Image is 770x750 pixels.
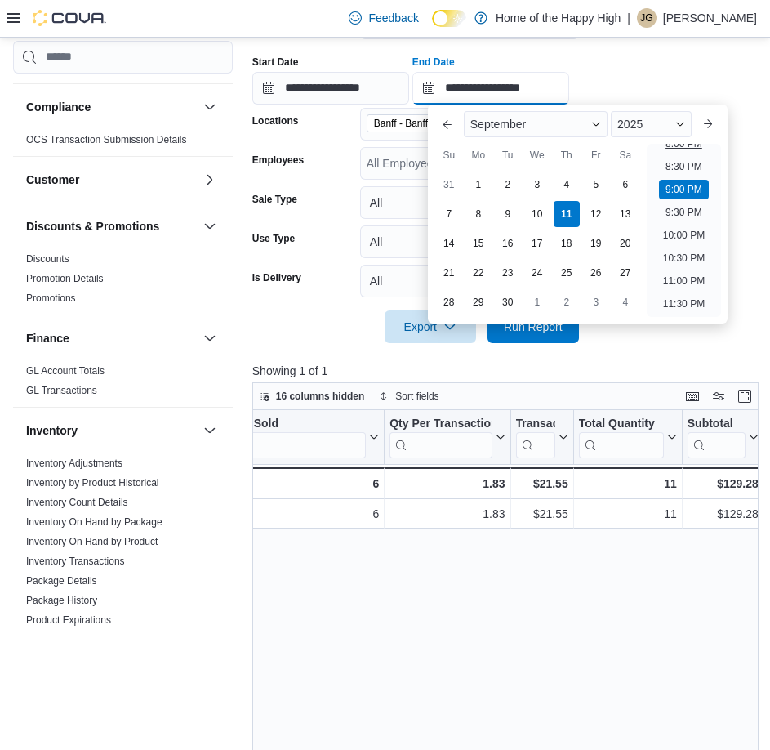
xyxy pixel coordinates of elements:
[26,292,76,305] span: Promotions
[26,555,125,568] span: Inventory Transactions
[683,386,702,406] button: Keyboard shortcuts
[432,27,433,28] span: Dark Mode
[26,477,159,489] a: Inventory by Product Historical
[579,504,677,524] div: 11
[495,142,521,168] div: Tu
[200,328,220,348] button: Finance
[495,289,521,315] div: day-30
[395,390,438,403] span: Sort fields
[464,111,608,137] div: Button. Open the month selector. September is currently selected.
[374,115,501,132] span: Banff - Banff Caribou - Fire & Flower
[612,260,639,286] div: day-27
[360,265,579,297] button: All
[465,172,492,198] div: day-1
[253,386,372,406] button: 16 columns hidden
[13,361,233,407] div: Finance
[436,172,462,198] div: day-31
[26,292,76,304] a: Promotions
[26,457,122,470] span: Inventory Adjustments
[372,386,445,406] button: Sort fields
[26,614,111,627] span: Product Expirations
[200,170,220,190] button: Customer
[252,232,295,245] label: Use Type
[688,416,746,458] div: Subtotal
[659,157,709,176] li: 8:30 PM
[26,172,197,188] button: Customer
[436,260,462,286] div: day-21
[232,416,366,458] div: Net Sold
[252,271,301,284] label: Is Delivery
[554,289,580,315] div: day-2
[688,504,759,524] div: $129.28
[26,535,158,548] span: Inventory On Hand by Product
[688,416,759,458] button: Subtotal
[524,201,550,227] div: day-10
[26,516,162,528] a: Inventory On Hand by Package
[612,172,639,198] div: day-6
[465,230,492,257] div: day-15
[578,416,663,458] div: Total Quantity
[515,416,554,431] div: Transaction Average
[554,172,580,198] div: day-4
[432,10,466,27] input: Dark Mode
[578,416,663,431] div: Total Quantity
[360,186,579,219] button: All
[200,217,220,236] button: Discounts & Promotions
[647,144,721,317] ul: Time
[465,289,492,315] div: day-29
[367,114,522,132] span: Banff - Banff Caribou - Fire & Flower
[26,497,128,508] a: Inventory Count Details
[232,474,379,493] div: 6
[26,496,128,509] span: Inventory Count Details
[389,416,492,431] div: Qty Per Transaction
[26,614,111,626] a: Product Expirations
[26,594,97,607] span: Package History
[612,201,639,227] div: day-13
[524,289,550,315] div: day-1
[26,458,122,469] a: Inventory Adjustments
[465,201,492,227] div: day-8
[465,260,492,286] div: day-22
[26,595,97,606] a: Package History
[252,72,409,105] input: Press the down key to open a popover containing a calendar.
[637,8,657,28] div: Joseph Guttridge
[200,97,220,117] button: Compliance
[663,8,757,28] p: [PERSON_NAME]
[495,201,521,227] div: day-9
[487,310,579,343] button: Run Report
[659,203,709,222] li: 9:30 PM
[26,218,159,234] h3: Discounts & Promotions
[412,72,569,105] input: Press the down key to enter a popover containing a calendar. Press the escape key to close the po...
[389,474,505,493] div: 1.83
[26,634,100,645] a: Purchase Orders
[612,230,639,257] div: day-20
[657,248,711,268] li: 10:30 PM
[360,225,579,258] button: All
[252,193,297,206] label: Sale Type
[657,271,711,291] li: 11:00 PM
[342,2,425,34] a: Feedback
[495,260,521,286] div: day-23
[276,390,365,403] span: 16 columns hidden
[659,180,709,199] li: 9:00 PM
[554,201,580,227] div: day-11
[735,386,754,406] button: Enter fullscreen
[26,330,69,346] h3: Finance
[515,474,567,493] div: $21.55
[252,56,299,69] label: Start Date
[524,260,550,286] div: day-24
[13,453,233,695] div: Inventory
[232,504,379,524] div: 6
[627,8,630,28] p: |
[611,111,692,137] div: Button. Open the year selector. 2025 is currently selected.
[26,272,104,285] span: Promotion Details
[709,386,728,406] button: Display options
[436,230,462,257] div: day-14
[26,99,91,115] h3: Compliance
[26,575,97,587] a: Package Details
[26,633,100,646] span: Purchase Orders
[495,230,521,257] div: day-16
[554,230,580,257] div: day-18
[33,10,106,26] img: Cova
[434,111,461,137] button: Previous Month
